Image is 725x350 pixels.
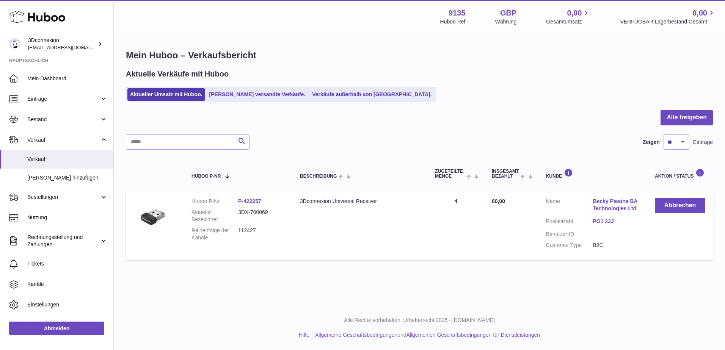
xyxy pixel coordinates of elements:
button: Alle freigeben [661,110,713,125]
dd: 112427 [238,227,285,241]
a: Aktueller Umsatz mit Huboo. [127,88,205,101]
strong: GBP [500,8,516,18]
h2: Aktuelle Verkäufe mit Huboo [126,69,229,79]
dt: Huboo P-Nr. [191,198,238,205]
a: 0,00 VERFÜGBAR Lagerbestand Gesamt [620,8,716,25]
div: 3Dconnexion Universal Receiver [300,198,420,205]
img: order_eu@3dconnexion.com [9,38,20,50]
span: Tickets [27,260,108,267]
span: Einträge [27,95,100,103]
div: Huboo Ref [440,18,466,25]
a: P-422257 [238,198,261,204]
span: [PERSON_NAME] hinzufügen. [27,174,108,181]
span: Einträge [693,139,713,146]
dt: Name [546,198,593,214]
img: 3Dconnexion_Universal-Receiver.png [133,198,171,236]
a: Abmelden [9,322,104,335]
dd: B2C [593,242,640,249]
span: 0,00 [692,8,707,18]
span: Verkauf [27,156,108,163]
span: Bestellungen [27,194,100,201]
dt: Customer Type [546,242,593,249]
span: VERFÜGBAR Lagerbestand Gesamt [620,18,716,25]
td: 4 [427,190,484,260]
dt: Reihenfolge der Kanäle [191,227,238,241]
dt: Postleitzahl [546,218,593,227]
button: Abbrechen [655,198,705,213]
a: Hilfe [299,332,309,338]
label: Zeigen [643,139,660,146]
a: Verkäufe außerhalb von [GEOGRAPHIC_DATA]. [309,88,434,101]
h1: Mein Huboo – Verkaufsbericht [126,49,713,61]
span: 60,00 [492,198,505,204]
div: Währung [495,18,517,25]
a: Becky Piesina BA Technologies Ltd [593,198,640,212]
span: ZUGETEILTE Menge [435,169,465,179]
dd: 3DX-700069 [238,209,285,223]
dt: Aktueller Bezeichner [191,209,238,223]
span: Mein Dashboard [27,75,108,82]
span: Beschreibung [300,174,337,179]
a: PO1 2JJ [593,218,640,225]
a: Allgemeine Geschäftsbedingungen [315,332,397,338]
span: Nutzung [27,214,108,221]
span: Bestand [27,116,100,123]
strong: 9135 [449,8,466,18]
div: 3Dconnexion [28,37,96,51]
li: und [312,331,540,339]
dt: Benutzer-ID [546,231,593,238]
span: Huboo P-Nr [191,174,221,179]
span: Kanäle [27,281,108,288]
p: Alle Rechte vorbehalten. Urheberrecht 2025 - [DOMAIN_NAME] [120,317,719,324]
span: Gesamtumsatz [546,18,590,25]
a: 0,00 Gesamtumsatz [546,8,590,25]
a: [PERSON_NAME] versandte Verkäufe. [207,88,308,101]
span: Insgesamt bezahlt [492,169,519,179]
div: Aktion / Status [655,169,705,179]
span: 0,00 [567,8,582,18]
span: Einstellungen [27,301,108,308]
div: Kunde [546,169,640,179]
span: Rechnungsstellung und Zahlungen [27,234,100,248]
a: Allgemeinen Geschäftsbedingungen für Dienstleistungen [406,332,540,338]
span: Verkauf [27,136,100,144]
span: [EMAIL_ADDRESS][DOMAIN_NAME] [28,44,111,50]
